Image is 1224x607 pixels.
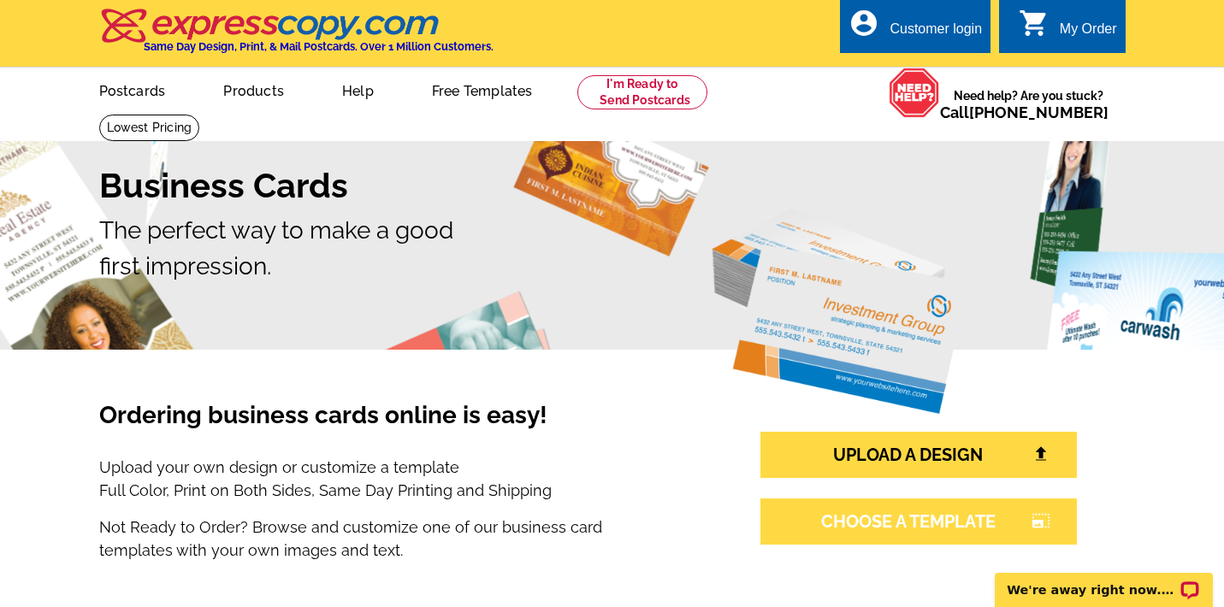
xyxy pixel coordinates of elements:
a: [PHONE_NUMBER] [969,103,1109,121]
i: photo_size_select_large [1032,513,1050,528]
a: Help [315,69,401,109]
h4: Same Day Design, Print, & Mail Postcards. Over 1 Million Customers. [144,40,494,53]
p: Upload your own design or customize a template Full Color, Print on Both Sides, Same Day Printing... [99,456,688,502]
a: account_circle Customer login [849,19,982,40]
h1: Business Cards [99,165,1126,206]
iframe: LiveChat chat widget [984,553,1224,607]
i: shopping_cart [1019,8,1050,38]
img: help [889,68,940,118]
span: Need help? Are you stuck? [940,87,1117,121]
a: UPLOAD A DESIGN [760,432,1077,478]
a: CHOOSE A TEMPLATEphoto_size_select_large [760,498,1077,545]
a: Postcards [72,69,193,109]
div: Customer login [890,21,982,45]
a: Same Day Design, Print, & Mail Postcards. Over 1 Million Customers. [99,21,494,53]
a: Free Templates [405,69,560,109]
span: Call [940,103,1109,121]
p: Not Ready to Order? Browse and customize one of our business card templates with your own images ... [99,516,688,562]
i: account_circle [849,8,879,38]
p: The perfect way to make a good first impression. [99,213,1126,285]
img: investment-group.png [712,209,968,414]
a: shopping_cart My Order [1019,19,1117,40]
a: Products [196,69,311,109]
h3: Ordering business cards online is easy! [99,401,688,449]
div: My Order [1060,21,1117,45]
